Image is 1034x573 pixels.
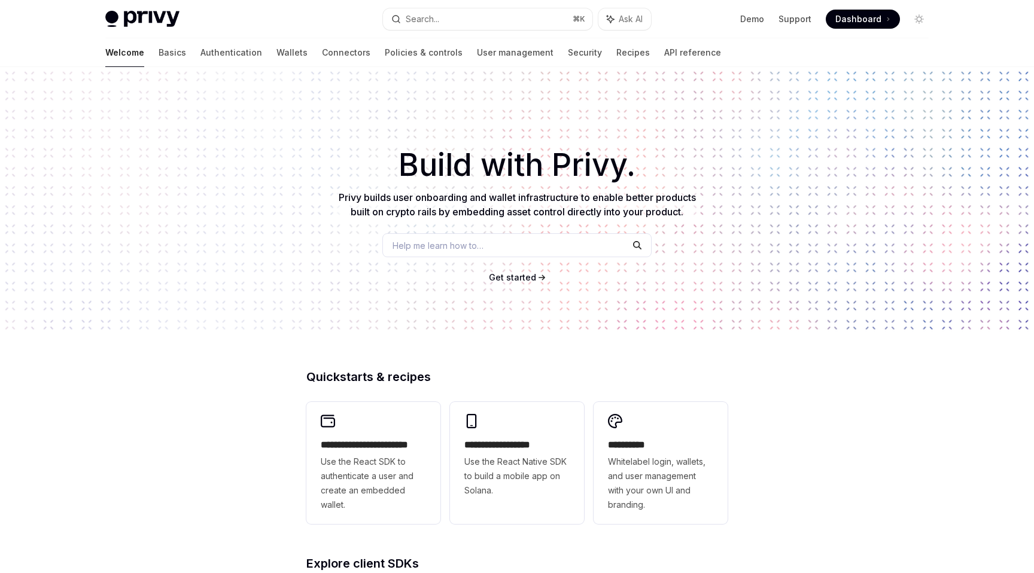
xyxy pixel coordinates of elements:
[383,8,592,30] button: Search...⌘K
[573,14,585,24] span: ⌘ K
[778,13,811,25] a: Support
[616,38,650,67] a: Recipes
[489,272,536,282] span: Get started
[740,13,764,25] a: Demo
[306,557,419,569] span: Explore client SDKs
[276,38,308,67] a: Wallets
[464,455,570,498] span: Use the React Native SDK to build a mobile app on Solana.
[406,12,439,26] div: Search...
[306,371,431,383] span: Quickstarts & recipes
[489,272,536,284] a: Get started
[619,13,643,25] span: Ask AI
[322,38,370,67] a: Connectors
[159,38,186,67] a: Basics
[200,38,262,67] a: Authentication
[598,8,651,30] button: Ask AI
[399,154,635,176] span: Build with Privy.
[664,38,721,67] a: API reference
[321,455,426,512] span: Use the React SDK to authenticate a user and create an embedded wallet.
[385,38,463,67] a: Policies & controls
[339,191,696,218] span: Privy builds user onboarding and wallet infrastructure to enable better products built on crypto ...
[594,402,728,524] a: **** *****Whitelabel login, wallets, and user management with your own UI and branding.
[393,239,483,252] span: Help me learn how to…
[477,38,554,67] a: User management
[910,10,929,29] button: Toggle dark mode
[105,11,180,28] img: light logo
[105,38,144,67] a: Welcome
[568,38,602,67] a: Security
[826,10,900,29] a: Dashboard
[608,455,713,512] span: Whitelabel login, wallets, and user management with your own UI and branding.
[835,13,881,25] span: Dashboard
[450,402,584,524] a: **** **** **** ***Use the React Native SDK to build a mobile app on Solana.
